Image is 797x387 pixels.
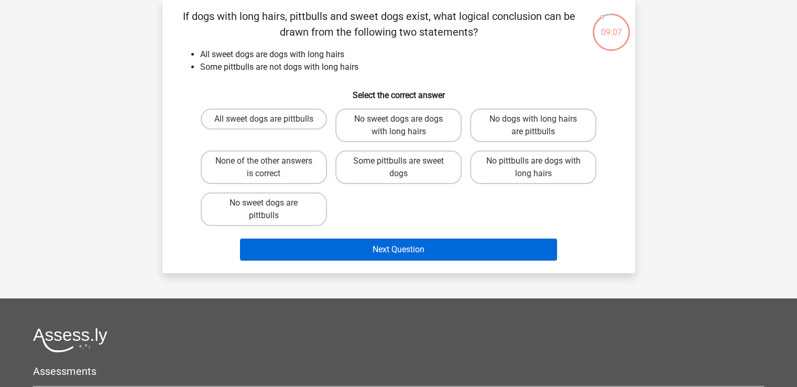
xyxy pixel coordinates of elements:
div: 09:07 [592,13,631,39]
label: No pittbulls are dogs with long hairs [470,150,596,184]
label: All sweet dogs are pittbulls [201,109,327,130]
p: If dogs with long hairs, pittbulls and sweet dogs exist, what logical conclusion can be drawn fro... [179,8,579,40]
label: Some pittbulls are sweet dogs [335,150,462,184]
li: Some pittbulls are not dogs with long hairs [200,61,618,73]
h6: Select the correct answer [179,82,618,100]
img: Assessly logo [33,328,107,352]
li: All sweet dogs are dogs with long hairs [200,48,618,61]
label: No sweet dogs are dogs with long hairs [335,109,462,142]
h5: Assessments [33,365,764,378]
label: None of the other answers is correct [201,150,327,184]
label: No dogs with long hairs are pittbulls [470,109,596,142]
label: No sweet dogs are pittbulls [201,192,327,226]
button: Next Question [240,239,557,261]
